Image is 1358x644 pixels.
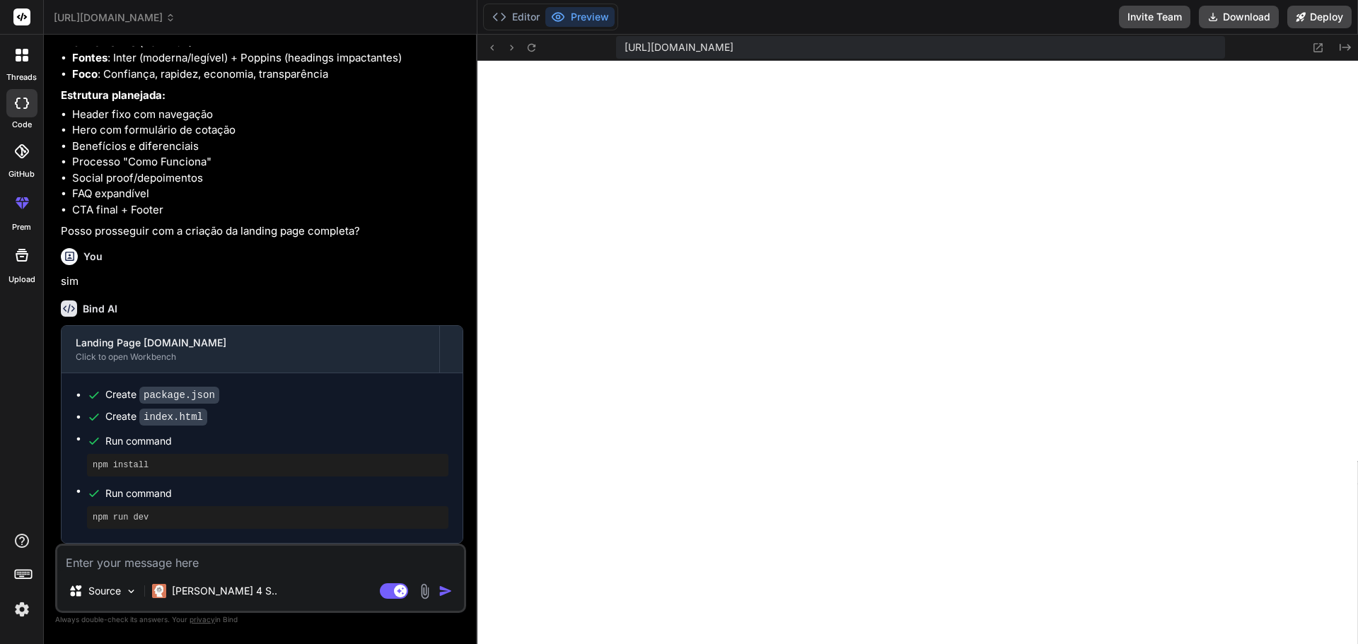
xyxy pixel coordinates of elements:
[12,119,32,131] label: code
[72,51,108,64] strong: Fontes
[54,11,175,25] span: [URL][DOMAIN_NAME]
[72,170,463,187] li: Social proof/depoimentos
[105,434,448,448] span: Run command
[72,66,463,83] li: : Confiança, rapidez, economia, transparência
[6,71,37,83] label: threads
[625,40,733,54] span: [URL][DOMAIN_NAME]
[417,583,433,599] img: attachment
[72,186,463,202] li: FAQ expandível
[72,50,463,66] li: : Inter (moderna/legível) + Poppins (headings impactantes)
[8,168,35,180] label: GitHub
[105,387,219,402] div: Create
[172,584,277,598] p: [PERSON_NAME] 4 S..
[545,7,615,27] button: Preview
[72,139,463,155] li: Benefícios e diferenciais
[76,336,425,350] div: Landing Page [DOMAIN_NAME]
[72,107,463,123] li: Header fixo com navegação
[10,597,34,621] img: settings
[125,585,137,597] img: Pick Models
[8,274,35,286] label: Upload
[61,223,463,240] p: Posso prosseguir com a criação da landing page completa?
[55,613,466,626] p: Always double-check its answers. Your in Bind
[72,154,463,170] li: Processo "Como Funciona"
[1287,6,1352,28] button: Deploy
[439,584,453,598] img: icon
[83,250,103,264] h6: You
[487,7,545,27] button: Editor
[1119,6,1190,28] button: Invite Team
[72,202,463,218] li: CTA final + Footer
[105,486,448,500] span: Run command
[76,351,425,363] div: Click to open Workbench
[1199,6,1279,28] button: Download
[105,409,207,424] div: Create
[93,512,443,523] pre: npm run dev
[61,88,166,102] strong: Estrutura planejada:
[139,387,219,404] code: package.json
[12,221,31,233] label: prem
[139,409,207,426] code: index.html
[72,122,463,139] li: Hero com formulário de cotação
[477,61,1358,644] iframe: Preview
[72,67,98,81] strong: Foco
[190,615,215,623] span: privacy
[93,459,443,471] pre: npm install
[61,274,463,290] p: sim
[152,584,166,598] img: Claude 4 Sonnet
[62,326,439,373] button: Landing Page [DOMAIN_NAME]Click to open Workbench
[83,302,117,316] h6: Bind AI
[88,584,121,598] p: Source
